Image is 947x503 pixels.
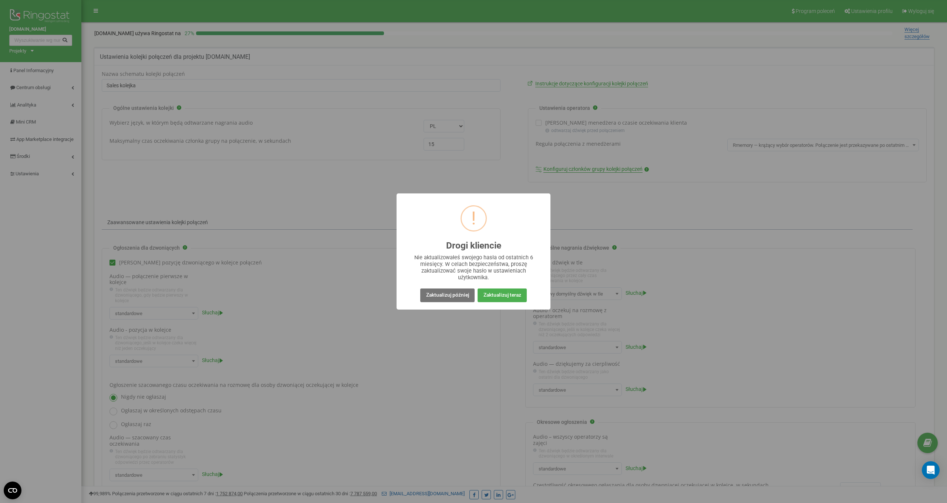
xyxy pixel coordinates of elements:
div: Open Intercom Messenger [922,461,940,479]
div: Nie aktualizowałeś swojego hasła od ostatnich 6 miesięcy. W celach bezpieczeństwa, proszę zaktual... [411,254,536,281]
div: ! [471,206,476,230]
button: Zaktualizuj teraz [478,288,526,302]
h2: Drogi kliencie [446,241,501,251]
button: Open CMP widget [4,482,21,499]
button: Zaktualizuj później [420,288,474,302]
